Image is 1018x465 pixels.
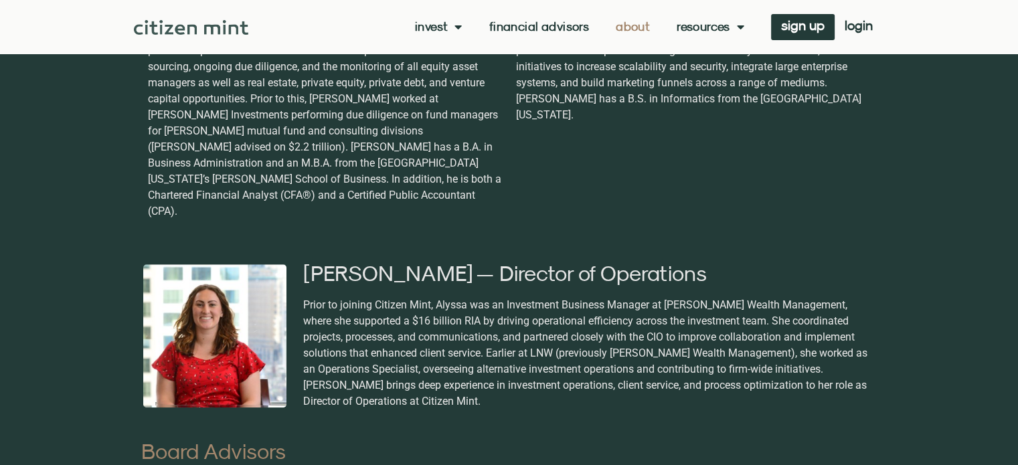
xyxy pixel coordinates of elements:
h2: Board Advisors [141,440,877,462]
span: login [845,21,873,30]
img: Citizen Mint [134,20,248,35]
a: Financial Advisors [489,20,589,33]
a: Invest [415,20,462,33]
a: About [616,20,650,33]
a: login [835,14,883,40]
span: sign up [781,21,825,30]
h2: [PERSON_NAME] — Director of Operations [303,262,873,284]
a: Resources [677,20,744,33]
div: Prior to joining Citizen Mint, Alyssa was an Investment Business Manager at [PERSON_NAME] Wealth ... [303,297,873,409]
a: sign up [771,14,835,40]
nav: Menu [415,20,744,33]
